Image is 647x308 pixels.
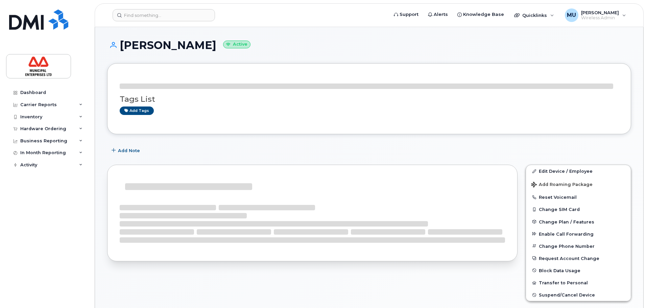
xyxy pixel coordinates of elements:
[526,289,631,301] button: Suspend/Cancel Device
[539,231,594,236] span: Enable Call Forwarding
[526,216,631,228] button: Change Plan / Features
[526,191,631,203] button: Reset Voicemail
[107,39,631,51] h1: [PERSON_NAME]
[526,264,631,277] button: Block Data Usage
[539,219,594,224] span: Change Plan / Features
[118,147,140,154] span: Add Note
[526,252,631,264] button: Request Account Change
[539,292,595,298] span: Suspend/Cancel Device
[531,182,593,188] span: Add Roaming Package
[526,240,631,252] button: Change Phone Number
[120,95,619,103] h3: Tags List
[526,203,631,215] button: Change SIM Card
[223,41,250,48] small: Active
[526,277,631,289] button: Transfer to Personal
[526,228,631,240] button: Enable Call Forwarding
[526,165,631,177] a: Edit Device / Employee
[120,106,154,115] a: Add tags
[526,177,631,191] button: Add Roaming Package
[107,144,146,157] button: Add Note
